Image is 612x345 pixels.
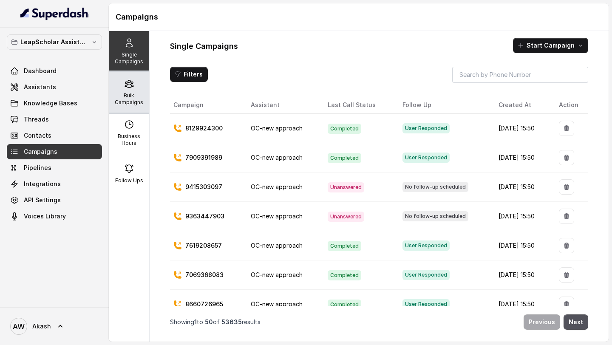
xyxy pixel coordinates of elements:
[24,67,57,75] span: Dashboard
[492,290,552,319] td: [DATE] 15:50
[170,318,261,326] p: Showing to of results
[251,271,303,278] span: OC-new approach
[7,96,102,111] a: Knowledge Bases
[185,271,224,279] p: 7069368083
[13,322,25,331] text: AW
[251,124,303,132] span: OC-new approach
[7,160,102,175] a: Pipelines
[492,260,552,290] td: [DATE] 15:50
[251,183,303,190] span: OC-new approach
[170,67,208,82] button: Filters
[402,299,450,309] span: User Responded
[321,96,395,114] th: Last Call Status
[402,182,468,192] span: No follow-up scheduled
[170,309,588,335] nav: Pagination
[185,153,222,162] p: 7909391989
[7,192,102,208] a: API Settings
[24,83,56,91] span: Assistants
[24,180,61,188] span: Integrations
[7,314,102,338] a: Akash
[7,144,102,159] a: Campaigns
[7,79,102,95] a: Assistants
[194,318,197,325] span: 1
[7,128,102,143] a: Contacts
[185,124,223,133] p: 8129924300
[492,202,552,231] td: [DATE] 15:50
[402,123,450,133] span: User Responded
[328,212,364,222] span: Unanswered
[24,131,51,140] span: Contacts
[24,99,77,107] span: Knowledge Bases
[402,270,450,280] span: User Responded
[513,38,588,53] button: Start Campaign
[552,96,588,114] th: Action
[170,40,238,53] h1: Single Campaigns
[328,124,361,134] span: Completed
[328,300,361,310] span: Completed
[328,241,361,251] span: Completed
[170,96,244,114] th: Campaign
[24,164,51,172] span: Pipelines
[20,7,89,20] img: light.svg
[402,240,450,251] span: User Responded
[7,34,102,50] button: LeapScholar Assistant
[328,153,361,163] span: Completed
[115,177,143,184] p: Follow Ups
[492,231,552,260] td: [DATE] 15:50
[185,212,224,221] p: 9363447903
[24,147,57,156] span: Campaigns
[251,300,303,308] span: OC-new approach
[7,209,102,224] a: Voices Library
[492,143,552,172] td: [DATE] 15:50
[20,37,88,47] p: LeapScholar Assistant
[396,96,492,114] th: Follow Up
[112,51,146,65] p: Single Campaigns
[24,212,66,221] span: Voices Library
[492,114,552,143] td: [DATE] 15:50
[32,322,51,331] span: Akash
[402,211,468,221] span: No follow-up scheduled
[24,196,61,204] span: API Settings
[185,241,222,250] p: 7619208657
[492,172,552,202] td: [DATE] 15:50
[492,96,552,114] th: Created At
[7,112,102,127] a: Threads
[402,153,450,163] span: User Responded
[7,63,102,79] a: Dashboard
[185,300,223,308] p: 8660726965
[452,67,588,83] input: Search by Phone Number
[112,133,146,147] p: Business Hours
[251,242,303,249] span: OC-new approach
[205,318,213,325] span: 50
[7,176,102,192] a: Integrations
[251,154,303,161] span: OC-new approach
[185,183,222,191] p: 9415303097
[221,318,242,325] span: 53635
[244,96,321,114] th: Assistant
[524,314,560,330] button: Previous
[328,182,364,192] span: Unanswered
[112,92,146,106] p: Bulk Campaigns
[116,10,602,24] h1: Campaigns
[24,115,49,124] span: Threads
[328,270,361,280] span: Completed
[251,212,303,220] span: OC-new approach
[564,314,588,330] button: Next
